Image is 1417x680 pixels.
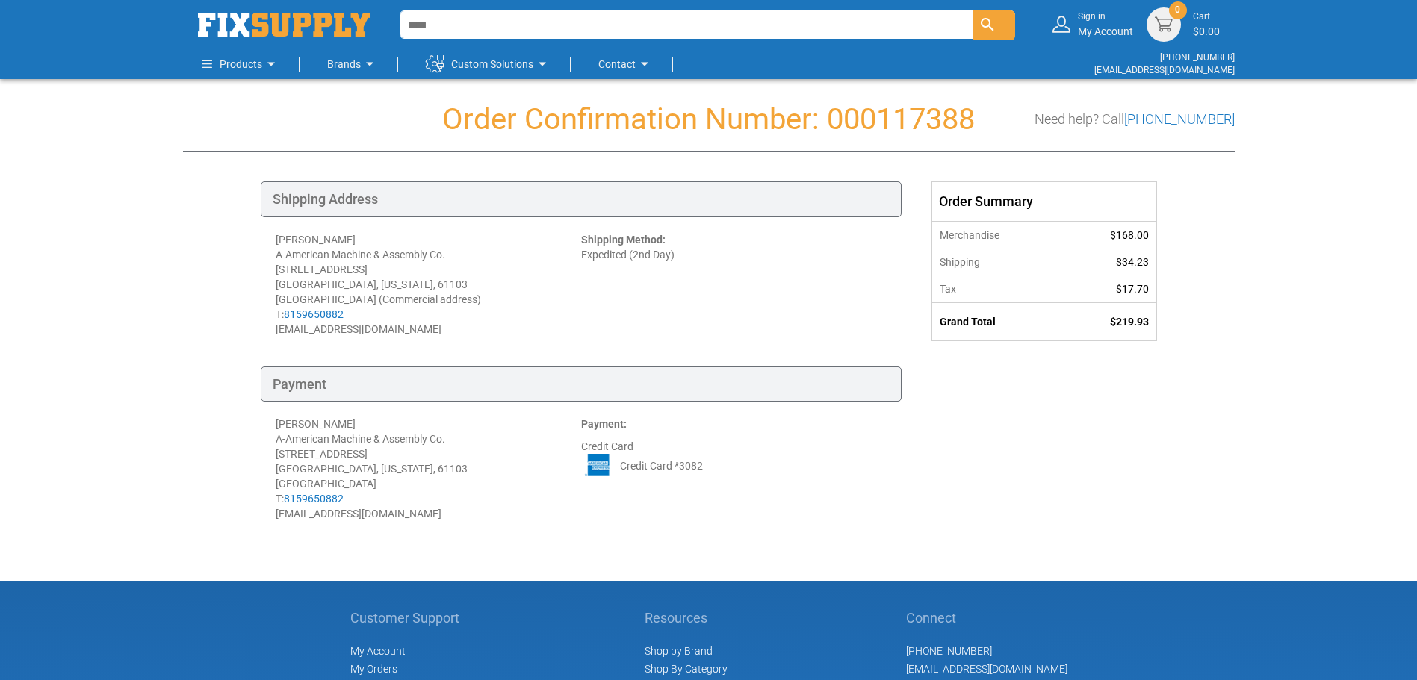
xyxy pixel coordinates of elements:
[581,418,627,430] strong: Payment:
[1110,316,1149,328] span: $219.93
[350,645,406,657] span: My Account
[1160,52,1235,63] a: [PHONE_NUMBER]
[284,493,344,505] a: 8159650882
[198,13,370,37] a: store logo
[906,663,1067,675] a: [EMAIL_ADDRESS][DOMAIN_NAME]
[932,182,1156,221] div: Order Summary
[932,249,1062,275] th: Shipping
[1094,65,1235,75] a: [EMAIL_ADDRESS][DOMAIN_NAME]
[284,308,344,320] a: 8159650882
[1193,10,1220,23] small: Cart
[581,454,616,476] img: AE
[645,663,728,675] a: Shop By Category
[940,316,996,328] strong: Grand Total
[906,645,992,657] a: [PHONE_NUMBER]
[198,13,370,37] img: Fix Industrial Supply
[932,275,1062,303] th: Tax
[1078,10,1133,23] small: Sign in
[202,49,280,79] a: Products
[620,458,703,473] span: Credit Card *3082
[1116,283,1149,295] span: $17.70
[581,417,887,521] div: Credit Card
[1193,25,1220,37] span: $0.00
[598,49,654,79] a: Contact
[906,611,1067,626] h5: Connect
[645,611,729,626] h5: Resources
[581,234,666,246] strong: Shipping Method:
[350,611,468,626] h5: Customer Support
[276,417,581,521] div: [PERSON_NAME] A-American Machine & Assembly Co. [STREET_ADDRESS] [GEOGRAPHIC_DATA], [US_STATE], 6...
[1035,112,1235,127] h3: Need help? Call
[581,232,887,337] div: Expedited (2nd Day)
[1124,111,1235,127] a: [PHONE_NUMBER]
[426,49,551,79] a: Custom Solutions
[1175,4,1180,16] span: 0
[932,221,1062,249] th: Merchandise
[261,181,902,217] div: Shipping Address
[350,663,397,675] span: My Orders
[261,366,902,402] div: Payment
[183,103,1235,136] h1: Order Confirmation Number: 000117388
[645,645,713,657] a: Shop by Brand
[1078,10,1133,38] div: My Account
[1110,229,1149,241] span: $168.00
[327,49,379,79] a: Brands
[276,232,581,337] div: [PERSON_NAME] A-American Machine & Assembly Co. [STREET_ADDRESS] [GEOGRAPHIC_DATA], [US_STATE], 6...
[1116,256,1149,268] span: $34.23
